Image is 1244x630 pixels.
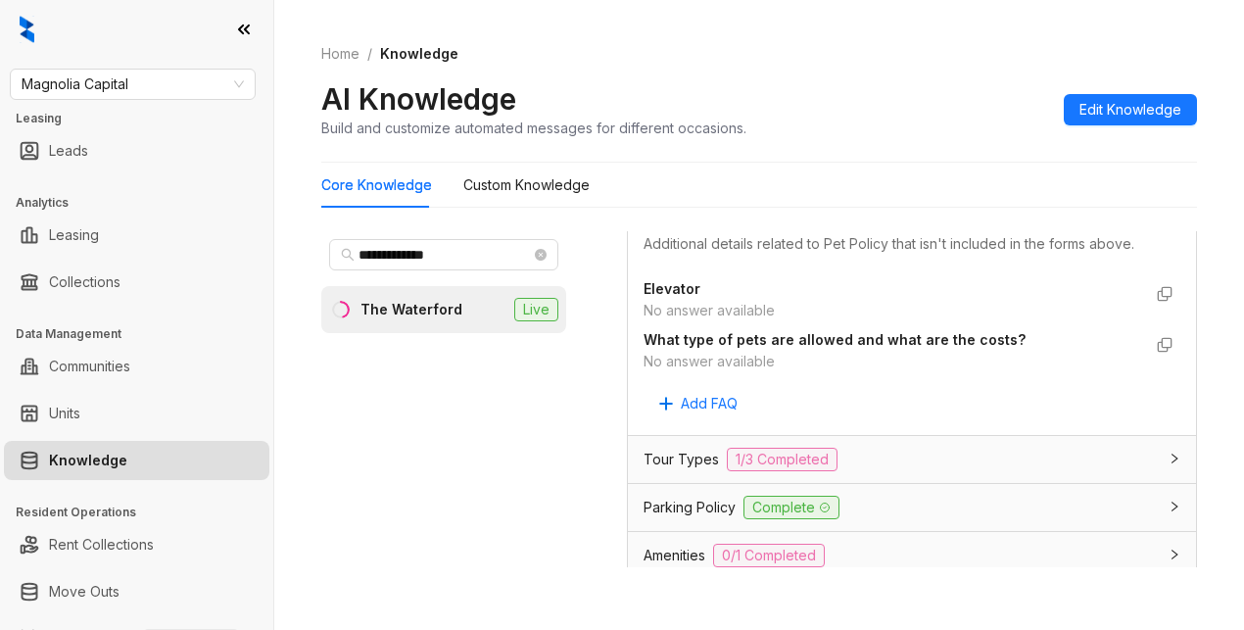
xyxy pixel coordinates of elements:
[644,388,753,419] button: Add FAQ
[16,194,273,212] h3: Analytics
[514,298,558,321] span: Live
[644,449,719,470] span: Tour Types
[16,110,273,127] h3: Leasing
[20,16,34,43] img: logo
[4,572,269,611] li: Move Outs
[727,448,837,471] span: 1/3 Completed
[49,263,120,302] a: Collections
[1064,94,1197,125] button: Edit Knowledge
[360,299,462,320] div: The Waterford
[49,441,127,480] a: Knowledge
[4,525,269,564] li: Rent Collections
[743,496,839,519] span: Complete
[1169,453,1180,464] span: collapsed
[4,263,269,302] li: Collections
[463,174,590,196] div: Custom Knowledge
[49,216,99,255] a: Leasing
[628,532,1196,579] div: Amenities0/1 Completed
[4,347,269,386] li: Communities
[321,80,516,118] h2: AI Knowledge
[535,249,547,261] span: close-circle
[628,484,1196,531] div: Parking PolicyComplete
[644,331,1026,348] strong: What type of pets are allowed and what are the costs?
[49,572,120,611] a: Move Outs
[341,248,355,262] span: search
[644,233,1180,255] div: Additional details related to Pet Policy that isn't included in the forms above.
[4,441,269,480] li: Knowledge
[16,325,273,343] h3: Data Management
[644,497,736,518] span: Parking Policy
[713,544,825,567] span: 0/1 Completed
[4,394,269,433] li: Units
[4,131,269,170] li: Leads
[644,545,705,566] span: Amenities
[4,216,269,255] li: Leasing
[1079,99,1181,121] span: Edit Knowledge
[49,131,88,170] a: Leads
[367,43,372,65] li: /
[644,280,700,297] strong: Elevator
[1169,501,1180,512] span: collapsed
[16,504,273,521] h3: Resident Operations
[628,436,1196,483] div: Tour Types1/3 Completed
[321,118,746,138] div: Build and customize automated messages for different occasions.
[321,174,432,196] div: Core Knowledge
[49,347,130,386] a: Communities
[1169,549,1180,560] span: collapsed
[49,394,80,433] a: Units
[380,45,458,62] span: Knowledge
[317,43,363,65] a: Home
[681,393,738,414] span: Add FAQ
[644,300,1141,321] div: No answer available
[22,70,244,99] span: Magnolia Capital
[644,351,1141,372] div: No answer available
[49,525,154,564] a: Rent Collections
